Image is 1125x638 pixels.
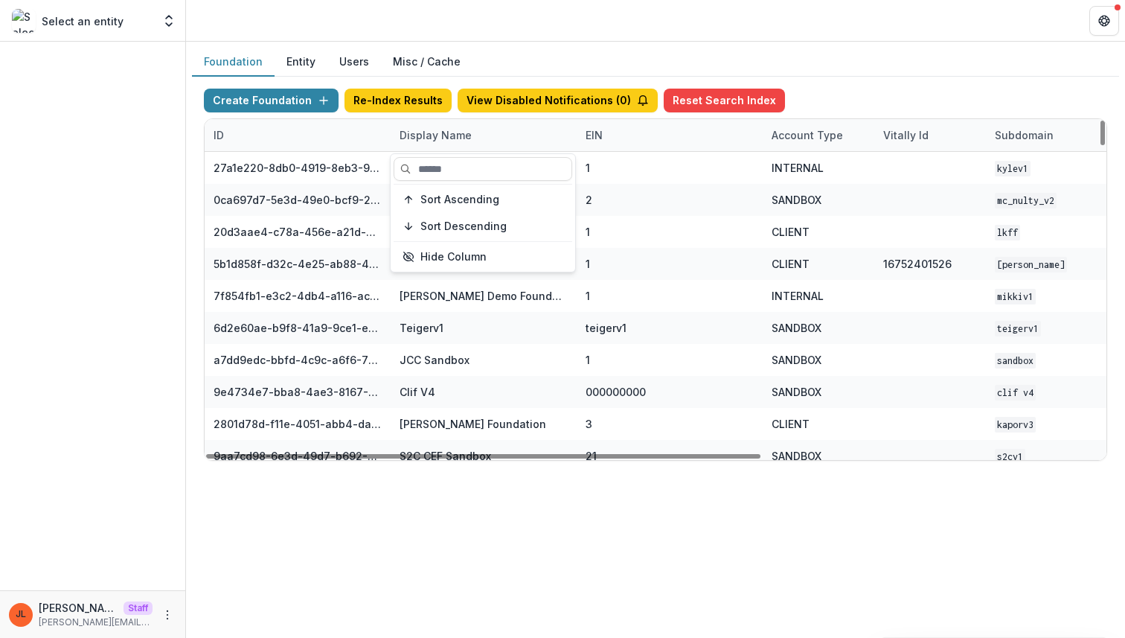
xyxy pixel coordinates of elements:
button: Create Foundation [204,89,339,112]
button: Reset Search Index [664,89,785,112]
div: 27a1e220-8db0-4919-8eb3-9f29ee33f7b0 [214,160,382,176]
span: Sort Descending [420,220,507,233]
div: 1 [586,256,590,272]
div: 21 [586,448,597,464]
button: View Disabled Notifications (0) [458,89,658,112]
code: kylev1 [995,161,1031,176]
div: Display Name [391,127,481,143]
div: ID [205,119,391,151]
div: EIN [577,127,612,143]
code: s2cv1 [995,449,1025,465]
div: Subdomain [986,119,1097,151]
div: EIN [577,119,763,151]
div: 6d2e60ae-b9f8-41a9-9ce1-e608d0f20ec5 [214,320,382,336]
div: CLIENT [772,416,810,432]
p: [PERSON_NAME][EMAIL_ADDRESS][DOMAIN_NAME] [39,616,153,629]
div: Jeanne Locker [16,610,26,619]
code: sandbox [995,353,1036,369]
div: 1 [586,352,590,368]
div: Teigerv1 [400,320,443,336]
div: [PERSON_NAME] Demo Foundation [400,288,568,304]
button: Users [327,48,381,77]
div: Account Type [763,119,874,151]
button: More [158,606,176,624]
button: Re-Index Results [344,89,452,112]
div: Display Name [391,119,577,151]
div: ID [205,127,233,143]
div: 1 [586,224,590,240]
div: 5b1d858f-d32c-4e25-ab88-434536713791 [214,256,382,272]
code: kaporv3 [995,417,1036,433]
div: 16752401526 [883,256,952,272]
div: JCC Sandbox [400,352,469,368]
button: Open entity switcher [158,6,179,36]
div: Vitally Id [874,119,986,151]
div: SANDBOX [772,320,821,336]
div: 000000000 [586,384,646,400]
div: 9e4734e7-bba8-4ae3-8167-95d86cec7b4b [214,384,382,400]
div: SANDBOX [772,352,821,368]
div: teigerv1 [586,320,626,336]
code: teigerv1 [995,321,1041,336]
code: [PERSON_NAME] [995,257,1067,272]
div: 2801d78d-f11e-4051-abb4-dab00da98882 [214,416,382,432]
div: INTERNAL [772,288,824,304]
div: SANDBOX [772,192,821,208]
div: a7dd9edc-bbfd-4c9c-a6f6-76d0743bf1cd [214,352,382,368]
button: Sort Descending [394,214,572,238]
button: Foundation [192,48,275,77]
button: Entity [275,48,327,77]
button: Get Help [1089,6,1119,36]
div: Vitally Id [874,127,937,143]
p: [PERSON_NAME] [39,600,118,616]
div: 7f854fb1-e3c2-4db4-a116-aca576521abc [214,288,382,304]
code: mc_nulty_v2 [995,193,1057,208]
div: 2 [586,192,592,208]
div: Subdomain [986,127,1062,143]
div: 1 [586,288,590,304]
span: Sort Ascending [420,194,499,206]
button: Sort Ascending [394,188,572,211]
button: Hide Column [394,245,572,269]
div: SANDBOX [772,448,821,464]
img: Select an entity [12,9,36,33]
div: 20d3aae4-c78a-456e-a21d-91c97a6a725f [214,224,382,240]
code: Clif V4 [995,385,1036,401]
p: Staff [124,602,153,615]
p: Select an entity [42,13,124,29]
div: [PERSON_NAME] Foundation [400,416,546,432]
div: INTERNAL [772,160,824,176]
div: SANDBOX [772,384,821,400]
div: 1 [586,160,590,176]
button: Misc / Cache [381,48,472,77]
div: CLIENT [772,256,810,272]
code: lkff [995,225,1020,240]
div: 9aa7cd98-6e3d-49d7-b692-3e5f3d1facd4 [214,448,382,464]
div: 0ca697d7-5e3d-49e0-bcf9-217f69e92d71 [214,192,382,208]
div: CLIENT [772,224,810,240]
div: Account Type [763,127,852,143]
div: 3 [586,416,592,432]
code: mikkiv1 [995,289,1036,304]
div: Clif V4 [400,384,435,400]
div: S2C CEF Sandbox [400,448,491,464]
